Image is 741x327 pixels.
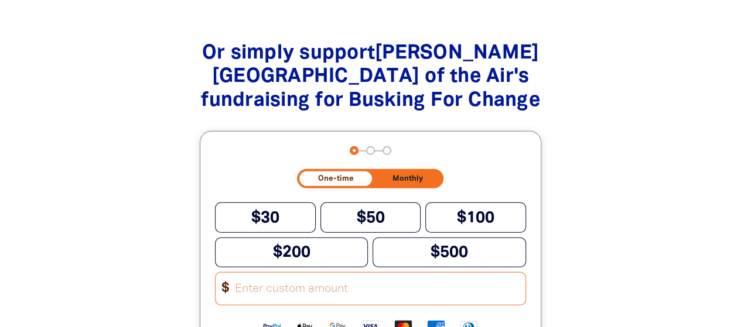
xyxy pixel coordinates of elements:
[201,44,540,111] span: Or simply support [PERSON_NAME][GEOGRAPHIC_DATA] of the Air 's fundraising for Busking For Change
[215,237,368,267] button: $200
[273,245,310,260] span: $200
[392,175,423,183] span: Monthly
[251,211,279,225] span: $30
[356,211,384,225] span: $50
[350,146,358,155] button: Navigate to step 1 of 3 to enter your donation amount
[383,146,391,155] button: Navigate to step 3 of 3 to enter your payment details
[457,211,494,225] span: $100
[227,273,525,305] input: Enter custom amount
[374,171,442,186] button: Monthly
[297,169,443,188] div: Donation frequency
[216,277,230,300] span: $
[431,245,468,260] span: $500
[366,146,375,155] button: Navigate to step 2 of 3 to enter your details
[373,237,525,267] button: $500
[215,202,316,232] button: $30
[425,202,526,232] button: $100
[318,175,354,183] span: One-time
[320,202,421,232] button: $50
[299,171,372,186] button: One-time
